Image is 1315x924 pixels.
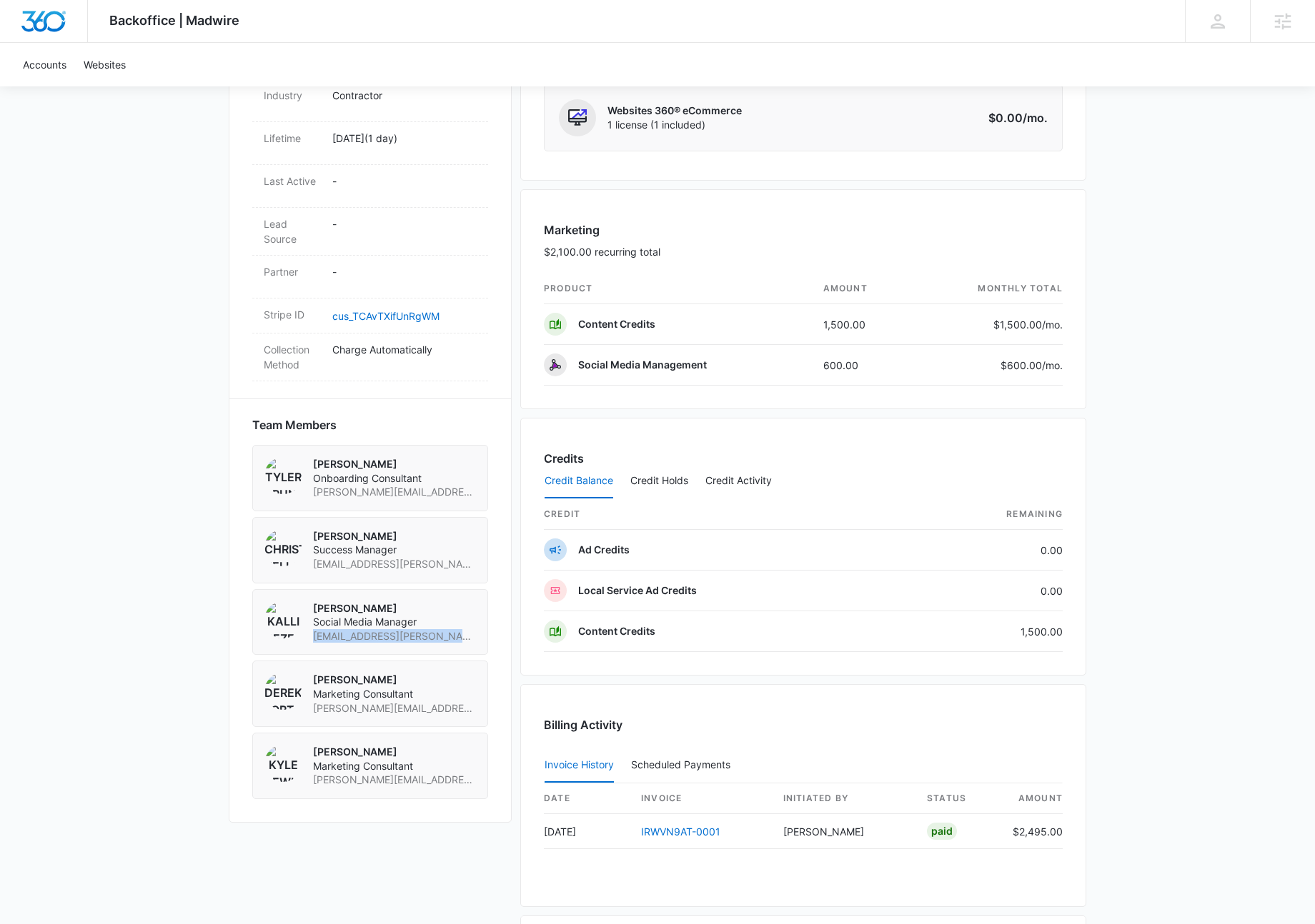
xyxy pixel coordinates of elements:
h3: Marketing [544,221,660,238]
th: Remaining [911,499,1063,530]
div: Collection MethodCharge Automatically [252,333,488,381]
button: Credit Balance [545,464,613,498]
p: $600.00 [996,358,1063,373]
td: 1,500.00 [812,304,915,345]
p: $1,500.00 [993,317,1063,332]
img: Tyler Brungardt [264,457,302,494]
div: Stripe IDcus_TCAvTXifUnRgWM [252,298,488,333]
p: [PERSON_NAME] [313,601,476,616]
dt: Lifetime [264,131,321,146]
td: $2,495.00 [1001,814,1063,849]
th: product [544,273,812,304]
th: credit [544,499,911,530]
h3: Credits [544,450,584,467]
p: Content Credits [578,624,655,638]
img: Kalli Pezel [264,601,302,638]
span: Success Manager [313,543,476,557]
img: Kyle Lewis [264,745,302,782]
td: 600.00 [812,345,915,386]
p: Ad Credits [578,543,630,557]
th: amount [1001,783,1063,814]
span: Marketing Consultant [313,687,476,701]
td: [DATE] [544,814,630,849]
div: Partner- [252,256,488,298]
dt: Industry [264,88,321,103]
span: Social Media Manager [313,615,476,629]
p: [DATE] ( 1 day ) [332,131,477,146]
div: Last Active- [252,165,488,208]
a: IRWVN9AT-0001 [641,825,720,838]
span: /mo. [1023,111,1048,125]
p: [PERSON_NAME] [313,745,476,759]
th: amount [812,273,915,304]
span: 1 license (1 included) [607,118,742,132]
span: [PERSON_NAME][EMAIL_ADDRESS][PERSON_NAME][DOMAIN_NAME] [313,485,476,499]
p: - [332,216,477,231]
div: Lifetime[DATE](1 day) [252,122,488,165]
p: $0.00 [981,109,1048,126]
span: Backoffice | Madwire [109,13,239,28]
p: - [332,174,477,189]
p: Websites 360® eCommerce [607,104,742,118]
dt: Lead Source [264,216,321,246]
td: 0.00 [911,530,1063,571]
div: Lead Source- [252,208,488,256]
div: IndustryContractor [252,79,488,122]
button: Credit Holds [630,464,688,498]
div: Scheduled Payments [631,760,736,770]
button: Credit Activity [705,464,772,498]
span: Marketing Consultant [313,759,476,773]
div: Paid [927,823,957,840]
p: Contractor [332,88,477,103]
th: invoice [630,783,772,814]
p: [PERSON_NAME] [313,457,476,471]
span: /mo. [1042,318,1063,331]
dt: Collection Method [264,342,321,372]
p: Charge Automatically [332,342,477,357]
span: [EMAIL_ADDRESS][PERSON_NAME][DOMAIN_NAME] [313,557,476,571]
th: date [544,783,630,814]
span: Onboarding Consultant [313,471,476,486]
a: Accounts [14,43,75,86]
span: [PERSON_NAME][EMAIL_ADDRESS][PERSON_NAME][DOMAIN_NAME] [313,773,476,787]
span: Team Members [252,416,337,433]
a: cus_TCAvTXifUnRgWM [332,310,440,322]
p: $2,100.00 recurring total [544,244,660,259]
dt: Stripe ID [264,307,321,322]
th: status [915,783,1001,814]
p: [PERSON_NAME] [313,673,476,687]
th: Initiated By [772,783,915,814]
td: [PERSON_NAME] [772,814,915,849]
td: 0.00 [911,571,1063,611]
img: Christian Kellogg [264,529,302,566]
span: [EMAIL_ADDRESS][PERSON_NAME][DOMAIN_NAME] [313,629,476,643]
a: Websites [75,43,134,86]
dt: Partner [264,264,321,279]
span: [PERSON_NAME][EMAIL_ADDRESS][PERSON_NAME][DOMAIN_NAME] [313,701,476,715]
p: Content Credits [578,317,655,331]
h3: Billing Activity [544,716,1063,733]
dt: Last Active [264,174,321,189]
span: /mo. [1042,359,1063,371]
button: Invoice History [545,748,614,783]
td: 1,500.00 [911,611,1063,652]
p: [PERSON_NAME] [313,529,476,543]
th: monthly total [915,273,1063,304]
img: Derek Fortier [264,673,302,710]
p: - [332,264,477,279]
p: Local Service Ad Credits [578,583,697,598]
p: Social Media Management [578,358,707,372]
